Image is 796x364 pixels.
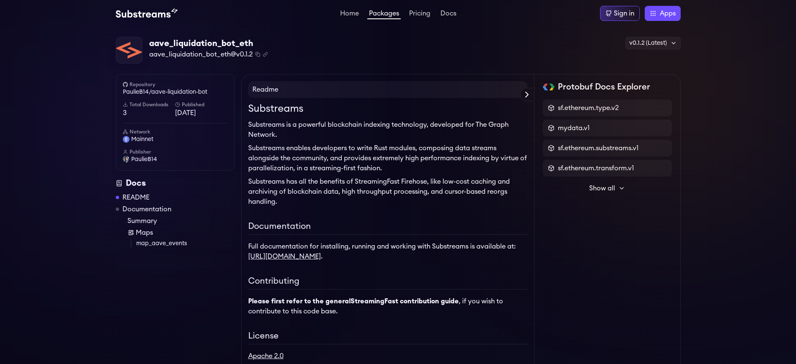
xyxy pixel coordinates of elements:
img: User Avatar [123,156,130,163]
a: PaulieB14/aave-liquidation-bot [123,88,227,96]
span: sf.ethereum.type.v2 [558,103,619,113]
h2: Protobuf Docs Explorer [558,81,650,93]
span: Apps [660,8,676,18]
span: sf.ethereum.substreams.v1 [558,143,638,153]
h2: Contributing [248,275,527,290]
img: Substream's logo [116,8,178,18]
div: aave_liquidation_bot_eth [149,38,268,49]
p: Substreams has all the benefits of StreamingFast Firehose, like low-cost caching and archiving of... [248,177,527,207]
a: Home [338,10,361,18]
img: mainnet [123,136,130,143]
div: Docs [116,177,234,189]
a: Sign in [600,6,640,21]
a: README [122,192,150,203]
a: Summary [127,216,234,226]
a: Maps [127,228,234,238]
a: Docs [439,10,458,18]
h6: Published [175,101,227,108]
span: aave_liquidation_bot_eth@v0.1.2 [149,49,253,59]
h1: Substreams [248,101,527,116]
strong: Please first refer to the general [248,298,459,305]
span: mydata.v1 [558,123,590,133]
h6: Repository [123,81,227,88]
button: Copy package name and version [255,52,260,57]
a: [URL][DOMAIN_NAME] [248,253,321,260]
h4: Readme [248,81,527,98]
span: sf.ethereum.transform.v1 [558,163,634,173]
h6: Total Downloads [123,101,175,108]
h2: License [248,330,527,344]
button: Show all [543,180,672,197]
img: Protobuf [543,84,555,90]
p: Substreams enables developers to write Rust modules, composing data streams alongside the communi... [248,143,527,173]
a: StreamingFast contribution guide [351,298,459,305]
h6: Network [123,128,227,135]
span: [DATE] [175,108,227,118]
p: Full documentation for installing, running and working with Substreams is available at: . [248,241,527,261]
img: Map icon [127,229,134,236]
h2: Documentation [248,220,527,235]
button: Copy .spkg link to clipboard [263,52,268,57]
span: mainnet [131,135,153,144]
span: 3 [123,108,175,118]
h6: Publisher [123,149,227,155]
a: PaulieB14 [123,155,227,164]
a: mainnet [123,135,227,144]
a: map_aave_events [136,239,234,248]
img: Package Logo [116,37,142,63]
p: Substreams is a powerful blockchain indexing technology, developed for The Graph Network. [248,120,527,140]
span: Show all [589,183,615,193]
a: Documentation [122,204,171,214]
span: PaulieB14 [131,155,157,164]
a: Apache 2.0 [248,353,284,359]
img: github [123,82,128,87]
div: v0.1.2 (Latest) [626,37,681,49]
a: Packages [367,10,401,19]
div: Sign in [614,8,634,18]
a: Pricing [407,10,432,18]
p: , if you wish to contribute to this code base. [248,296,527,316]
